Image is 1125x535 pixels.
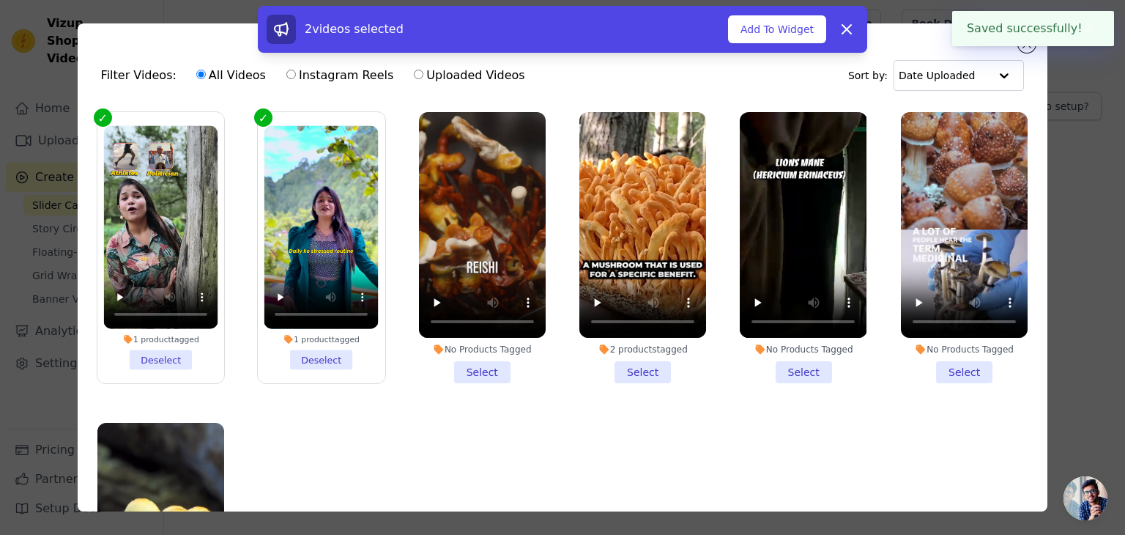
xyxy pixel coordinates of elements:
[419,344,546,355] div: No Products Tagged
[101,59,533,92] div: Filter Videos:
[952,11,1114,46] div: Saved successfully!
[848,60,1025,91] div: Sort by:
[901,344,1028,355] div: No Products Tagged
[1083,20,1099,37] button: Close
[413,66,525,85] label: Uploaded Videos
[286,66,394,85] label: Instagram Reels
[740,344,866,355] div: No Products Tagged
[196,66,267,85] label: All Videos
[579,344,706,355] div: 2 products tagged
[103,334,218,344] div: 1 product tagged
[305,22,404,36] span: 2 videos selected
[264,334,379,344] div: 1 product tagged
[1063,476,1107,520] div: Open chat
[728,15,826,43] button: Add To Widget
